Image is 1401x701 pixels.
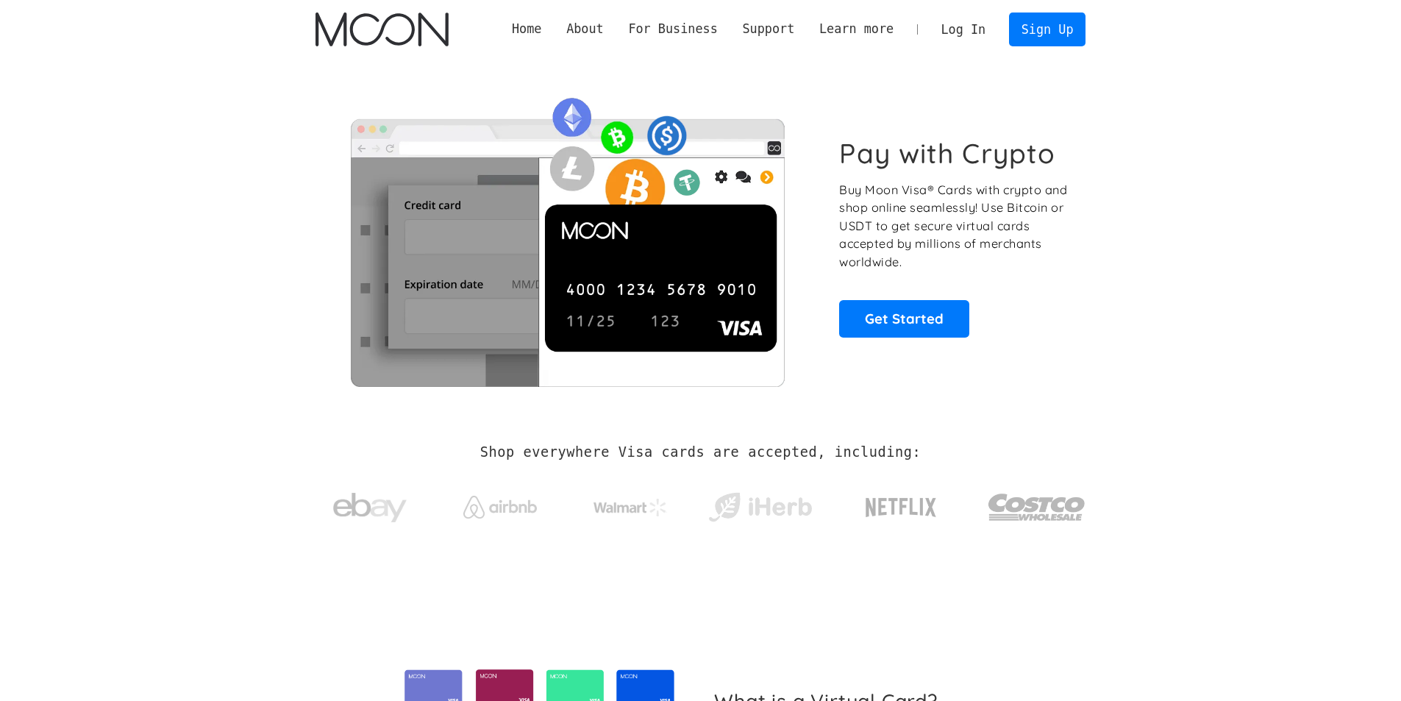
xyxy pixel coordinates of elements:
img: Airbnb [463,496,537,519]
div: Support [742,20,794,38]
img: Moon Logo [316,13,449,46]
img: ebay [333,485,407,531]
div: For Business [628,20,717,38]
img: iHerb [705,488,815,527]
h1: Pay with Crypto [839,137,1055,170]
a: Sign Up [1009,13,1085,46]
img: Walmart [593,499,667,516]
a: Log In [929,13,998,46]
a: iHerb [705,474,815,534]
a: ebay [316,470,425,538]
a: Home [499,20,554,38]
a: Airbnb [445,481,555,526]
a: Walmart [575,484,685,524]
a: Costco [988,465,1086,542]
img: Netflix [864,489,938,526]
div: Learn more [819,20,894,38]
h2: Shop everywhere Visa cards are accepted, including: [480,444,921,460]
div: About [566,20,604,38]
p: Buy Moon Visa® Cards with crypto and shop online seamlessly! Use Bitcoin or USDT to get secure vi... [839,181,1069,271]
img: Moon Cards let you spend your crypto anywhere Visa is accepted. [316,88,819,386]
a: Netflix [835,474,967,533]
a: Get Started [839,300,969,337]
img: Costco [988,480,1086,535]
